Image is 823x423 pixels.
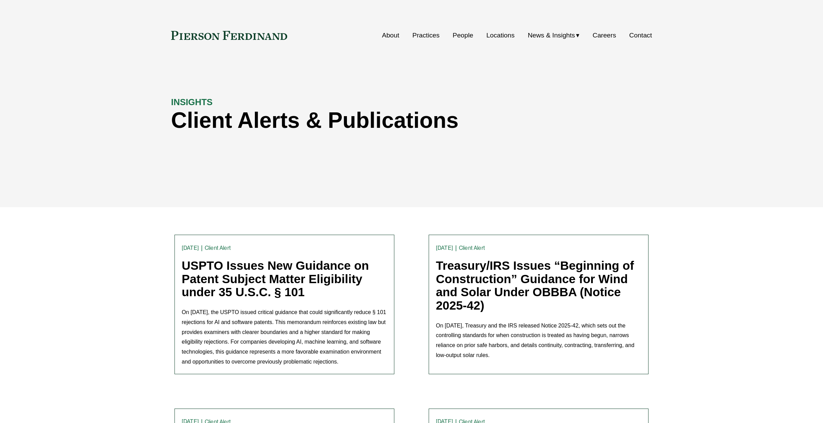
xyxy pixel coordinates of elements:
[459,245,485,251] a: Client Alert
[436,245,453,251] time: [DATE]
[486,29,515,42] a: Locations
[182,245,199,251] time: [DATE]
[171,97,213,107] strong: INSIGHTS
[629,29,652,42] a: Contact
[436,259,634,312] a: Treasury/IRS Issues “Beginning of Construction” Guidance for Wind and Solar Under OBBBA (Notice 2...
[382,29,399,42] a: About
[528,30,575,42] span: News & Insights
[182,259,369,299] a: USPTO Issues New Guidance on Patent Subject Matter Eligibility under 35 U.S.C. § 101
[593,29,616,42] a: Careers
[171,108,532,133] h1: Client Alerts & Publications
[182,308,387,367] p: On [DATE], the USPTO issued critical guidance that could significantly reduce § 101 rejections fo...
[436,321,641,360] p: On [DATE], Treasury and the IRS released Notice 2025-42, which sets out the controlling standards...
[205,245,231,251] a: Client Alert
[413,29,440,42] a: Practices
[528,29,579,42] a: folder dropdown
[453,29,473,42] a: People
